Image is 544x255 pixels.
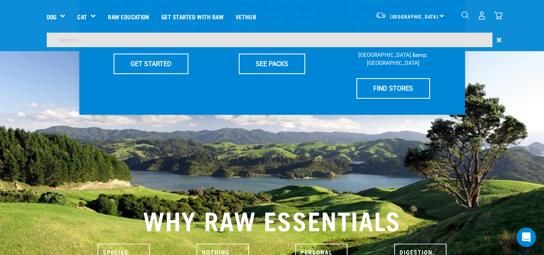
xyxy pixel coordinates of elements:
img: home-icon@2x.png [494,11,503,20]
a: Vethub [230,0,262,33]
a: Dog [47,12,56,21]
span: × [496,33,502,47]
a: SEE PACKS [239,54,305,74]
img: home-icon-1@2x.png [461,11,469,19]
input: Search... [47,33,492,47]
a: Cat [77,12,87,21]
a: Raw Education [102,0,155,33]
span: [GEOGRAPHIC_DATA] [390,15,439,18]
img: van-moving.png [375,12,386,19]
h2: WHY RAW ESSENTIALS [47,205,498,234]
a: Get started with Raw [155,0,230,33]
img: user.png [478,11,486,20]
div: Open Intercom Messenger [517,228,536,247]
a: FIND STORES [356,78,430,98]
a: GET STARTED [114,54,188,74]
